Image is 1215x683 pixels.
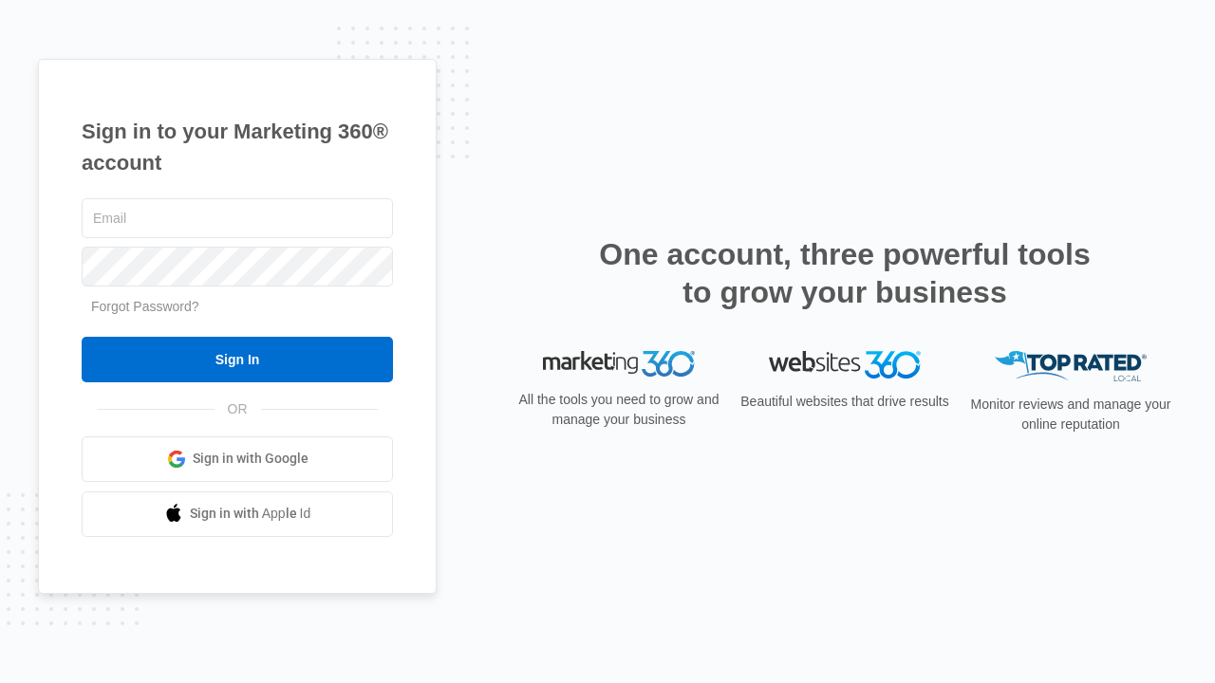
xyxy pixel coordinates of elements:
[543,351,695,378] img: Marketing 360
[769,351,921,378] img: Websites 360
[82,198,393,238] input: Email
[513,390,725,430] p: All the tools you need to grow and manage your business
[82,116,393,178] h1: Sign in to your Marketing 360® account
[964,395,1177,434] p: Monitor reviews and manage your online reputation
[593,235,1096,311] h2: One account, three powerful tools to grow your business
[215,399,261,419] span: OR
[82,337,393,382] input: Sign In
[190,504,311,524] span: Sign in with Apple Id
[82,436,393,482] a: Sign in with Google
[82,491,393,537] a: Sign in with Apple Id
[91,299,199,314] a: Forgot Password?
[193,449,308,469] span: Sign in with Google
[738,392,951,412] p: Beautiful websites that drive results
[995,351,1147,382] img: Top Rated Local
